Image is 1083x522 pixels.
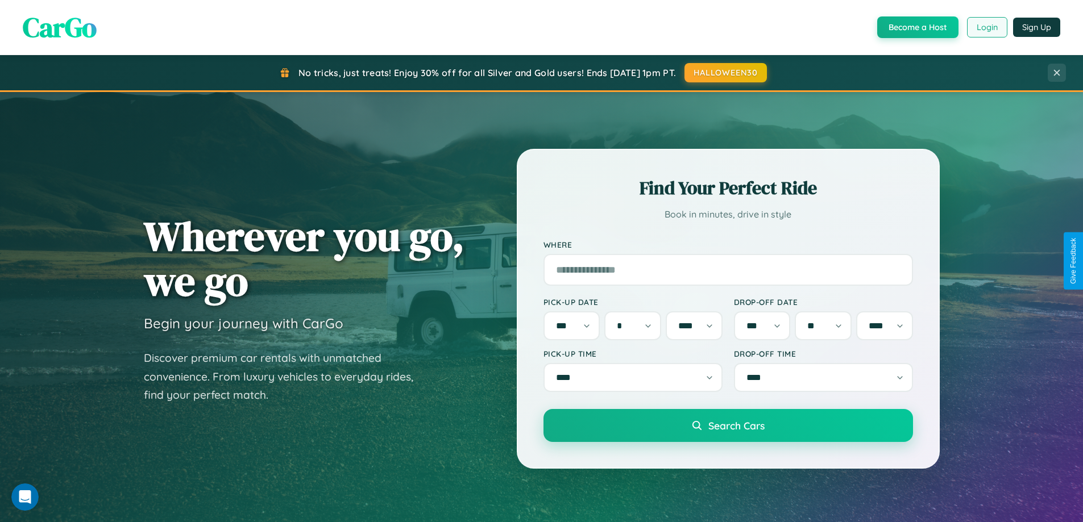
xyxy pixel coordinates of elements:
[543,176,913,201] h2: Find Your Perfect Ride
[1069,238,1077,284] div: Give Feedback
[543,240,913,249] label: Where
[734,297,913,307] label: Drop-off Date
[708,419,765,432] span: Search Cars
[543,409,913,442] button: Search Cars
[1013,18,1060,37] button: Sign Up
[543,349,723,358] label: Pick-up Time
[144,214,464,303] h1: Wherever you go, we go
[144,315,343,332] h3: Begin your journey with CarGo
[684,63,767,82] button: HALLOWEEN30
[144,349,428,404] p: Discover premium car rentals with unmatched convenience. From luxury vehicles to everyday rides, ...
[967,17,1007,37] button: Login
[543,297,723,307] label: Pick-up Date
[877,16,958,38] button: Become a Host
[23,9,97,46] span: CarGo
[11,483,39,511] iframe: Intercom live chat
[734,349,913,358] label: Drop-off Time
[298,67,676,78] span: No tricks, just treats! Enjoy 30% off for all Silver and Gold users! Ends [DATE] 1pm PT.
[543,206,913,223] p: Book in minutes, drive in style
